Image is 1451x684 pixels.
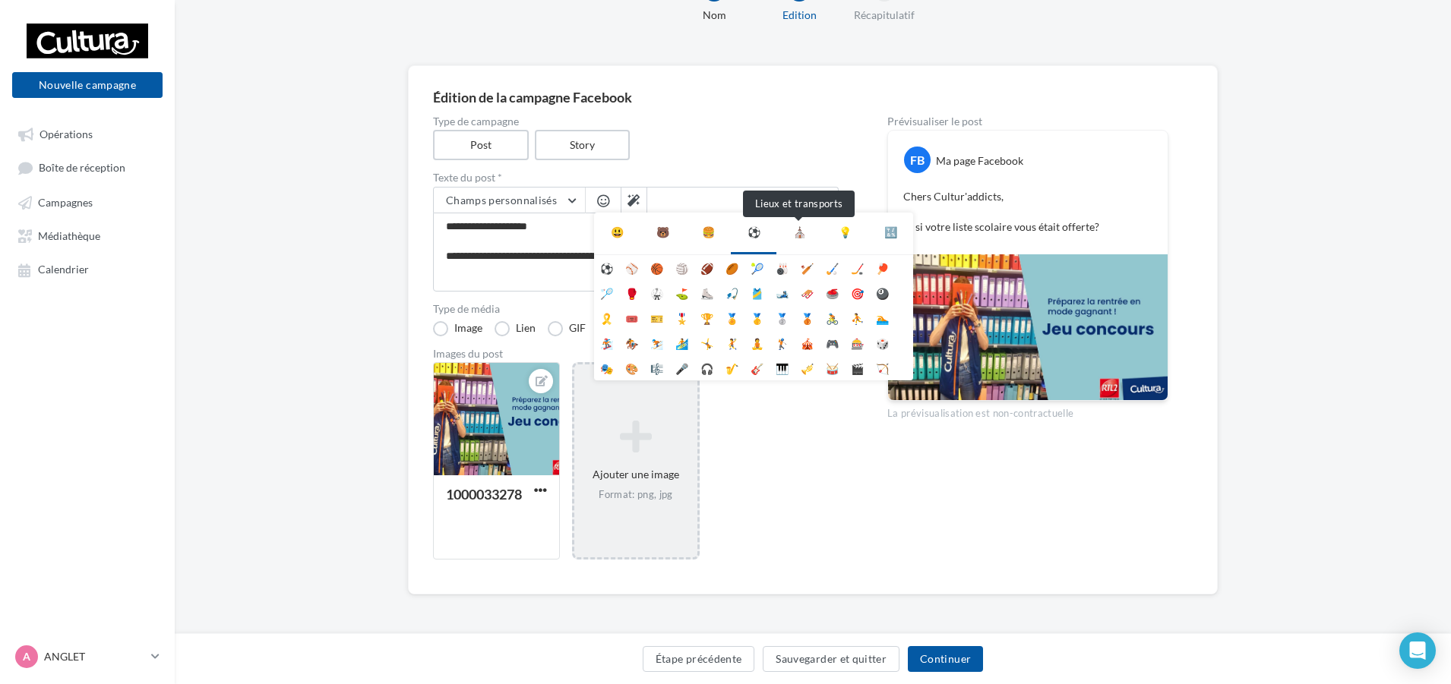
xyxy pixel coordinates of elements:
li: 🎾 [744,255,770,280]
div: Récapitulatif [836,8,933,23]
div: Prévisualiser le post [887,116,1168,127]
span: Campagnes [38,196,93,209]
div: La prévisualisation est non-contractuelle [887,401,1168,421]
li: 🏹 [870,355,895,380]
li: 🎗️ [594,305,619,330]
a: Boîte de réception [9,153,166,181]
li: 🎟️ [619,305,644,330]
li: 🎖️ [669,305,694,330]
a: Campagnes [9,188,166,216]
li: 🏏 [795,255,820,280]
li: 🎿 [770,280,795,305]
button: Étape précédente [643,646,755,672]
li: 🏆 [694,305,719,330]
div: Nom [665,8,763,23]
div: ⛪ [793,225,806,240]
li: 🚴 [820,305,845,330]
span: Opérations [40,128,93,140]
li: 🎣 [719,280,744,305]
li: 🥉 [795,305,820,330]
span: A [23,649,30,664]
div: 1000033278 [446,486,522,503]
a: Opérations [9,120,166,147]
li: 🎼 [644,355,669,380]
li: 🎮 [820,330,845,355]
li: 🤸 [694,330,719,355]
li: ⛸️ [694,280,719,305]
li: 🎨 [619,355,644,380]
li: 🏸 [594,280,619,305]
li: 🎪 [795,330,820,355]
li: 🎳 [770,255,795,280]
button: Champs personnalisés [434,188,585,213]
li: 🏄 [669,330,694,355]
li: 🏓 [870,255,895,280]
li: 🏉 [719,255,744,280]
a: Calendrier [9,255,166,282]
button: Sauvegarder et quitter [763,646,899,672]
div: ⚽ [748,225,760,240]
button: Continuer [908,646,983,672]
label: Image [433,321,482,336]
label: Story [535,130,631,160]
li: 🎲 [870,330,895,355]
div: 🐻 [656,225,669,240]
button: Nouvelle campagne [12,72,163,98]
li: 🏒 [845,255,870,280]
span: Boîte de réception [39,162,125,175]
li: 🎤 [669,355,694,380]
label: GIF [548,321,586,336]
li: 🎫 [644,305,669,330]
div: FB [904,147,931,173]
li: 🎺 [795,355,820,380]
div: Lieux et transports [743,191,855,217]
li: ⚾ [619,255,644,280]
span: Calendrier [38,263,89,276]
li: 🥁 [820,355,845,380]
label: Texte du post * [433,172,839,183]
li: ⚽ [594,255,619,280]
a: A ANGLET [12,642,163,671]
li: 🎯 [845,280,870,305]
li: 🧘 [744,330,770,355]
div: Images du post [433,348,839,359]
li: 🎭 [594,355,619,380]
label: Lien [495,321,536,336]
li: 🎱 [870,280,895,305]
div: 🍔 [702,225,715,240]
li: 🥈 [770,305,795,330]
li: 🤾 [719,330,744,355]
li: ⛹️ [845,305,870,330]
div: Édition de la campagne Facebook [433,90,1193,104]
li: 🏌 [770,330,795,355]
div: Edition [751,8,848,23]
div: Open Intercom Messenger [1399,632,1436,669]
li: 🏇 [619,330,644,355]
li: 🏑 [820,255,845,280]
li: 🎸 [744,355,770,380]
li: 🏈 [694,255,719,280]
li: 🛷 [795,280,820,305]
li: 🎽 [744,280,770,305]
li: 🎰 [845,330,870,355]
li: 🏅 [719,305,744,330]
li: ⛷️ [644,330,669,355]
li: 🎬 [845,355,870,380]
div: Ma page Facebook [936,153,1023,169]
li: 🏀 [644,255,669,280]
div: 🔣 [884,225,897,240]
div: 😃 [611,225,624,240]
li: 🥌 [820,280,845,305]
span: Médiathèque [38,229,100,242]
label: Type de campagne [433,116,839,127]
li: 🏐 [669,255,694,280]
li: 🎷 [719,355,744,380]
div: 💡 [839,225,852,240]
li: ⛳ [669,280,694,305]
li: 🏂 [594,330,619,355]
li: 🎧 [694,355,719,380]
li: 🏊 [870,305,895,330]
li: 🎹 [770,355,795,380]
li: 🥊 [619,280,644,305]
p: Chers Cultur'addicts, Et si votre liste scolaire vous était offerte? [903,189,1152,235]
